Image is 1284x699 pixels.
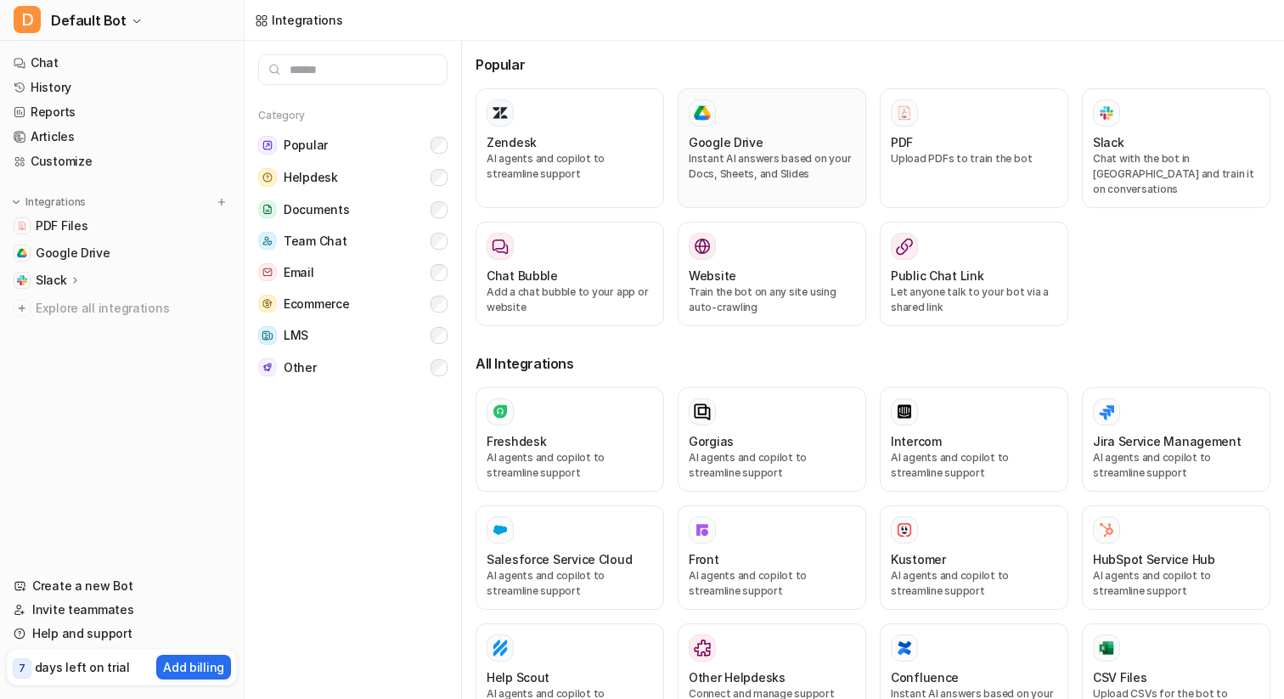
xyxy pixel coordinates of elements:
[258,295,277,313] img: Ecommerce
[284,201,349,218] span: Documents
[284,233,346,250] span: Team Chat
[487,568,653,599] p: AI agents and copilot to streamline support
[1093,151,1259,197] p: Chat with the bot in [GEOGRAPHIC_DATA] and train it on conversations
[1093,568,1259,599] p: AI agents and copilot to streamline support
[1098,640,1115,657] img: CSV Files
[36,245,110,262] span: Google Drive
[891,432,942,450] h3: Intercom
[896,640,913,657] img: Confluence
[891,668,959,686] h3: Confluence
[258,352,448,383] button: OtherOther
[1082,387,1270,492] button: Jira Service ManagementAI agents and copilot to streamline support
[487,267,558,285] h3: Chat Bubble
[476,54,1270,75] h3: Popular
[896,104,913,121] img: PDF
[487,285,653,315] p: Add a chat bubble to your app or website
[689,267,736,285] h3: Website
[258,225,448,256] button: Team ChatTeam Chat
[284,169,338,186] span: Helpdesk
[258,232,277,250] img: Team Chat
[7,598,237,622] a: Invite teammates
[880,505,1068,610] button: KustomerKustomerAI agents and copilot to streamline support
[272,11,343,29] div: Integrations
[880,387,1068,492] button: IntercomAI agents and copilot to streamline support
[258,136,277,155] img: Popular
[1093,450,1259,481] p: AI agents and copilot to streamline support
[7,622,237,645] a: Help and support
[17,248,27,258] img: Google Drive
[7,214,237,238] a: PDF FilesPDF Files
[689,133,763,151] h3: Google Drive
[1098,521,1115,538] img: HubSpot Service Hub
[255,11,343,29] a: Integrations
[258,161,448,194] button: HelpdeskHelpdesk
[891,151,1057,166] p: Upload PDFs to train the bot
[19,661,25,676] p: 7
[487,133,537,151] h3: Zendesk
[689,568,855,599] p: AI agents and copilot to streamline support
[689,450,855,481] p: AI agents and copilot to streamline support
[10,196,22,208] img: expand menu
[487,151,653,182] p: AI agents and copilot to streamline support
[36,217,87,234] span: PDF Files
[258,194,448,225] button: DocumentsDocuments
[258,288,448,319] button: EcommerceEcommerce
[678,505,866,610] button: FrontFrontAI agents and copilot to streamline support
[689,285,855,315] p: Train the bot on any site using auto-crawling
[476,222,664,326] button: Chat BubbleAdd a chat bubble to your app or website
[258,256,448,288] button: EmailEmail
[7,125,237,149] a: Articles
[476,387,664,492] button: FreshdeskAI agents and copilot to streamline support
[1093,432,1242,450] h3: Jira Service Management
[689,151,855,182] p: Instant AI answers based on your Docs, Sheets, and Slides
[258,319,448,352] button: LMSLMS
[891,285,1057,315] p: Let anyone talk to your bot via a shared link
[487,450,653,481] p: AI agents and copilot to streamline support
[258,263,277,281] img: Email
[258,200,277,218] img: Documents
[284,296,349,313] span: Ecommerce
[880,88,1068,208] button: PDFPDFUpload PDFs to train the bot
[36,272,67,289] p: Slack
[1082,88,1270,208] button: SlackSlackChat with the bot in [GEOGRAPHIC_DATA] and train it on conversations
[891,133,913,151] h3: PDF
[492,640,509,657] img: Help Scout
[163,658,224,676] p: Add billing
[216,196,228,208] img: menu_add.svg
[678,222,866,326] button: WebsiteWebsiteTrain the bot on any site using auto-crawling
[678,88,866,208] button: Google DriveGoogle DriveInstant AI answers based on your Docs, Sheets, and Slides
[487,668,549,686] h3: Help Scout
[678,387,866,492] button: GorgiasAI agents and copilot to streamline support
[1093,668,1146,686] h3: CSV Files
[891,450,1057,481] p: AI agents and copilot to streamline support
[258,326,277,345] img: LMS
[7,194,91,211] button: Integrations
[689,668,786,686] h3: Other Helpdesks
[891,568,1057,599] p: AI agents and copilot to streamline support
[487,432,546,450] h3: Freshdesk
[7,574,237,598] a: Create a new Bot
[284,327,308,344] span: LMS
[694,105,711,121] img: Google Drive
[689,550,719,568] h3: Front
[17,221,27,231] img: PDF Files
[694,521,711,538] img: Front
[694,640,711,657] img: Other Helpdesks
[1082,505,1270,610] button: HubSpot Service HubHubSpot Service HubAI agents and copilot to streamline support
[7,149,237,173] a: Customize
[284,359,317,376] span: Other
[284,137,328,154] span: Popular
[896,521,913,538] img: Kustomer
[7,76,237,99] a: History
[35,658,130,676] p: days left on trial
[7,296,237,320] a: Explore all integrations
[156,655,231,679] button: Add billing
[17,275,27,285] img: Slack
[689,432,734,450] h3: Gorgias
[492,521,509,538] img: Salesforce Service Cloud
[51,8,127,32] span: Default Bot
[1093,550,1215,568] h3: HubSpot Service Hub
[476,88,664,208] button: ZendeskAI agents and copilot to streamline support
[694,238,711,255] img: Website
[25,195,86,209] p: Integrations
